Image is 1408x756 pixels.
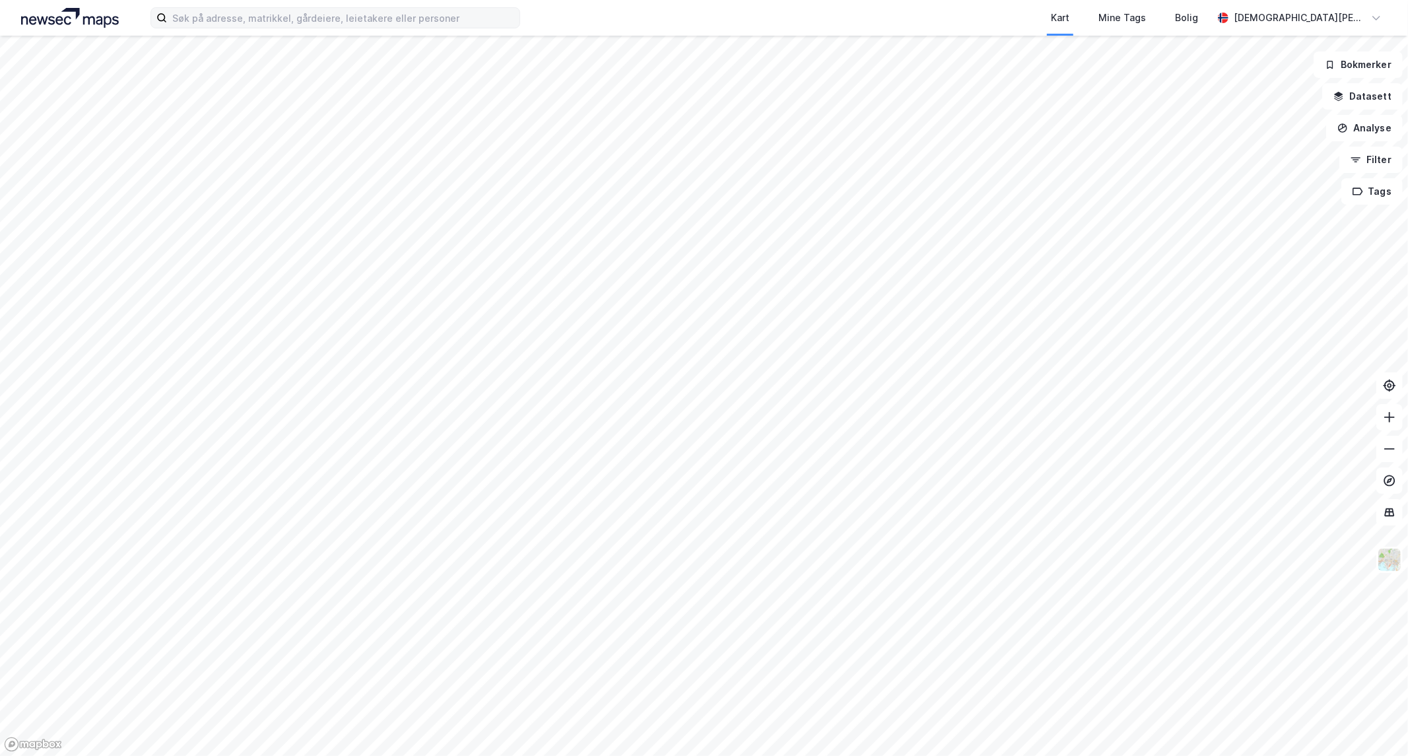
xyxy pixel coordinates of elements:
div: [DEMOGRAPHIC_DATA][PERSON_NAME] [1234,10,1366,26]
div: Mine Tags [1098,10,1146,26]
div: Bolig [1175,10,1198,26]
img: logo.a4113a55bc3d86da70a041830d287a7e.svg [21,8,119,28]
input: Søk på adresse, matrikkel, gårdeiere, leietakere eller personer [167,8,520,28]
div: Kart [1051,10,1069,26]
iframe: Chat Widget [1342,693,1408,756]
